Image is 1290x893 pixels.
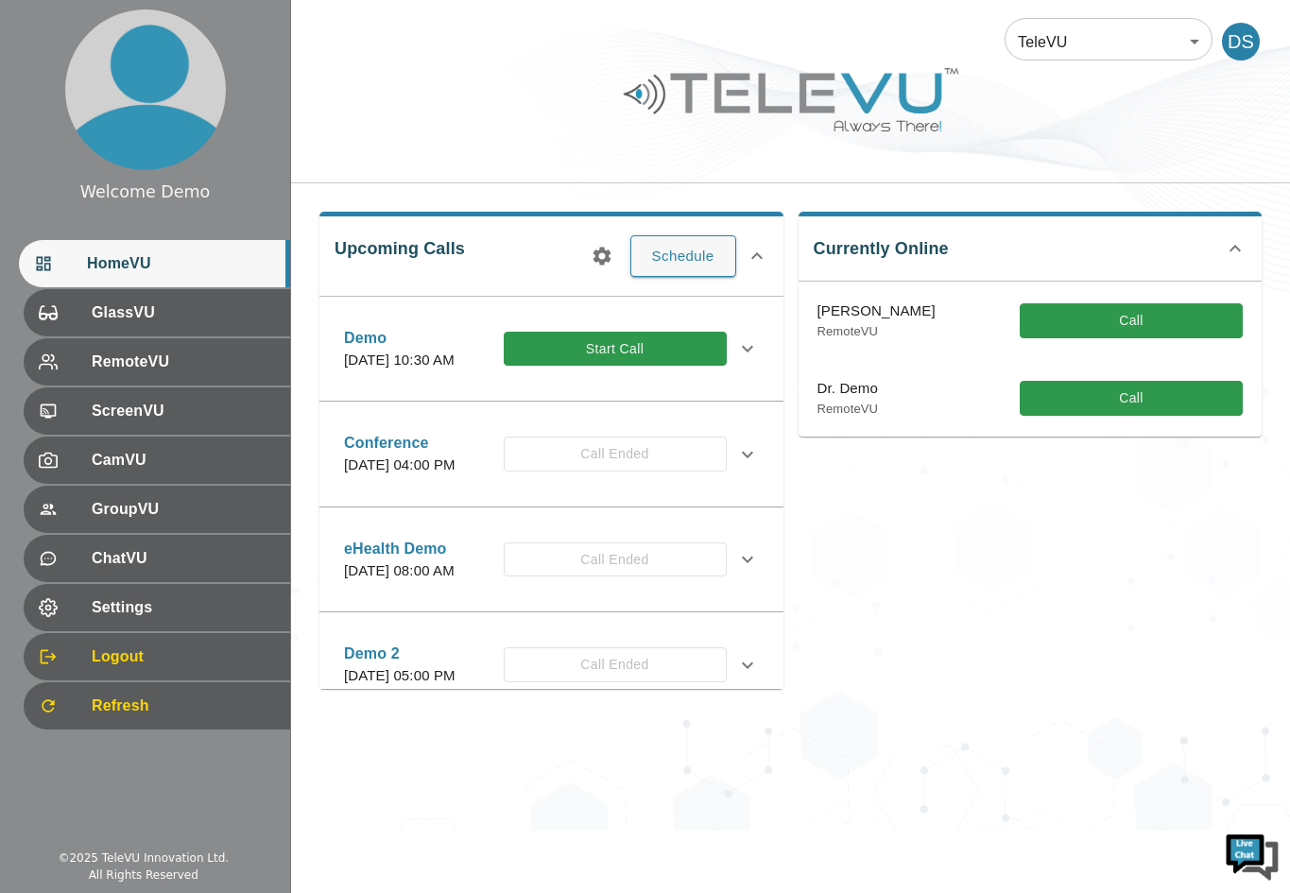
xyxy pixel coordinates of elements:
div: Logout [24,633,290,680]
p: Demo 2 [344,643,456,665]
p: [PERSON_NAME] [817,301,936,322]
button: Schedule [630,235,736,277]
p: [DATE] 05:00 PM [344,665,456,687]
div: Demo[DATE] 10:30 AMStart Call [329,316,774,383]
div: ChatVU [24,535,290,582]
span: ChatVU [92,547,275,570]
div: Refresh [24,682,290,730]
div: Settings [24,584,290,631]
div: RemoteVU [24,338,290,386]
span: Logout [92,645,275,668]
p: Conference [344,432,456,455]
button: Call [1020,381,1243,416]
div: © 2025 TeleVU Innovation Ltd. [58,850,229,867]
p: RemoteVU [817,400,879,419]
span: HomeVU [87,252,275,275]
p: Dr. Demo [817,378,879,400]
span: Settings [92,596,275,619]
div: GroupVU [24,486,290,533]
img: Chat Widget [1224,827,1281,884]
p: [DATE] 04:00 PM [344,455,456,476]
div: TeleVU [1005,15,1213,68]
span: RemoteVU [92,351,275,373]
div: All Rights Reserved [89,867,198,884]
span: GlassVU [92,301,275,324]
div: CamVU [24,437,290,484]
div: HomeVU [19,240,290,287]
button: Call [1020,303,1243,338]
img: profile.png [65,9,226,170]
p: RemoteVU [817,322,936,341]
div: Conference[DATE] 04:00 PMCall Ended [329,421,774,488]
span: Refresh [92,695,275,717]
button: Start Call [504,332,727,367]
p: eHealth Demo [344,538,455,560]
img: Logo [621,60,961,139]
div: Welcome Demo [80,180,211,204]
div: eHealth Demo[DATE] 08:00 AMCall Ended [329,526,774,593]
p: Demo [344,327,455,350]
span: CamVU [92,449,275,472]
span: ScreenVU [92,400,275,422]
span: GroupVU [92,498,275,521]
p: [DATE] 10:30 AM [344,350,455,371]
p: [DATE] 08:00 AM [344,560,455,582]
div: GlassVU [24,289,290,336]
div: DS [1222,23,1260,60]
div: Demo 2[DATE] 05:00 PMCall Ended [329,631,774,698]
div: ScreenVU [24,387,290,435]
